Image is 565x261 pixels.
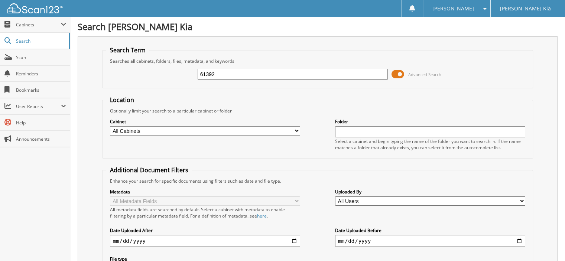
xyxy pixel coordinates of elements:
[106,46,149,54] legend: Search Term
[7,3,63,13] img: scan123-logo-white.svg
[335,235,525,247] input: end
[335,138,525,151] div: Select a cabinet and begin typing the name of the folder you want to search in. If the name match...
[16,22,61,28] span: Cabinets
[16,71,66,77] span: Reminders
[16,103,61,110] span: User Reports
[408,72,441,77] span: Advanced Search
[110,235,300,247] input: start
[257,213,267,219] a: here
[528,225,565,261] iframe: Chat Widget
[432,6,474,11] span: [PERSON_NAME]
[106,178,529,184] div: Enhance your search for specific documents using filters such as date and file type.
[110,227,300,234] label: Date Uploaded After
[335,189,525,195] label: Uploaded By
[335,227,525,234] label: Date Uploaded Before
[106,96,138,104] legend: Location
[16,120,66,126] span: Help
[16,136,66,142] span: Announcements
[106,108,529,114] div: Optionally limit your search to a particular cabinet or folder
[110,189,300,195] label: Metadata
[110,118,300,125] label: Cabinet
[16,38,65,44] span: Search
[500,6,551,11] span: [PERSON_NAME] Kia
[335,118,525,125] label: Folder
[106,166,192,174] legend: Additional Document Filters
[110,206,300,219] div: All metadata fields are searched by default. Select a cabinet with metadata to enable filtering b...
[16,87,66,93] span: Bookmarks
[78,20,558,33] h1: Search [PERSON_NAME] Kia
[106,58,529,64] div: Searches all cabinets, folders, files, metadata, and keywords
[16,54,66,61] span: Scan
